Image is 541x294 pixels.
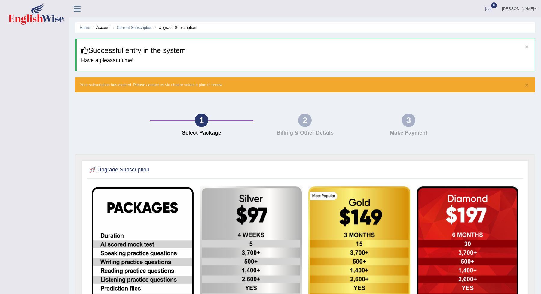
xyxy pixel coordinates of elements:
[153,130,250,136] h4: Select Package
[195,114,208,127] div: 1
[75,77,535,92] div: Your subscription has expired. Please contact us via chat or select a plan to renew
[525,82,529,88] button: ×
[402,114,415,127] div: 3
[154,25,196,30] li: Upgrade Subscription
[81,58,530,64] h4: Have a pleasant time!
[80,25,90,30] a: Home
[91,25,110,30] li: Account
[491,2,497,8] span: 0
[298,114,312,127] div: 2
[360,130,457,136] h4: Make Payment
[88,165,149,174] h2: Upgrade Subscription
[256,130,354,136] h4: Billing & Other Details
[81,47,530,54] h3: Successful entry in the system
[117,25,152,30] a: Current Subscription
[525,44,529,50] button: ×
